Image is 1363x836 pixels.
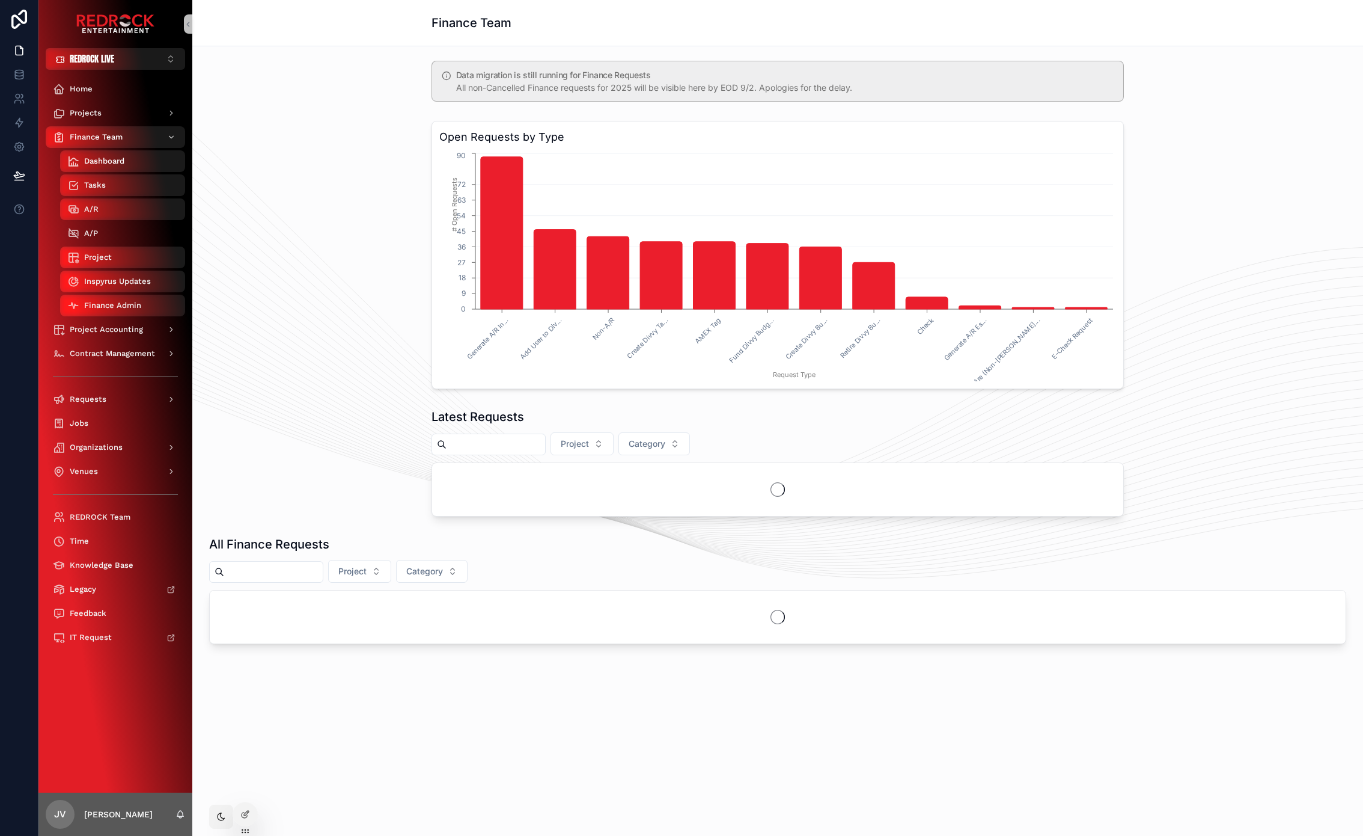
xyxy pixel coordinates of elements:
[618,432,690,455] button: Select Button
[456,82,1114,94] div: All non-Cancelled Finance requests for 2025 will be visible here by EOD 9/2. Apologies for the de...
[209,536,329,553] h1: All Finance Requests
[60,150,185,172] a: Dashboard
[38,70,192,664] div: scrollable content
[84,156,124,166] span: Dashboard
[46,555,185,576] a: Knowledge Base
[84,277,151,286] span: Inspyrus Updates
[60,271,185,292] a: Inspyrus Updates
[457,227,466,236] tspan: 45
[84,180,106,190] span: Tasks
[84,301,141,310] span: Finance Admin
[84,253,112,262] span: Project
[396,560,468,583] button: Select Button
[70,512,130,522] span: REDROCK Team
[70,349,155,358] span: Contract Management
[70,609,106,618] span: Feedback
[328,560,391,583] button: Select Button
[84,204,99,214] span: A/R
[1050,316,1094,361] text: E-Check Request
[60,174,185,196] a: Tasks
[46,126,185,148] a: Finance Team
[773,370,816,379] tspan: Request Type
[457,180,466,189] tspan: 72
[70,467,98,476] span: Venues
[629,438,665,450] span: Category
[431,408,524,425] h1: Latest Requests
[465,316,510,361] text: Generate A/R In...
[450,177,459,232] tspan: # Open Requests
[70,108,102,118] span: Projects
[70,53,114,65] span: REDROCK LIVE
[46,437,185,458] a: Organizations
[457,211,466,220] tspan: 54
[60,223,185,244] a: A/P
[70,585,96,594] span: Legacy
[84,808,153,820] p: [PERSON_NAME]
[70,395,106,404] span: Requests
[406,565,443,577] span: Category
[969,316,1041,389] text: Wire (Non-[PERSON_NAME]...
[457,195,466,204] tspan: 63
[60,295,185,316] a: Finance Admin
[46,343,185,364] a: Contract Management
[46,603,185,624] a: Feedback
[46,506,185,528] a: REDROCK Team
[625,316,669,361] text: Create Divvy Ta...
[838,316,882,360] text: Retire Divvy Bu...
[70,536,89,546] span: Time
[915,316,935,336] text: Check
[70,633,112,642] span: IT Request
[461,304,466,313] tspan: 0
[457,242,466,251] tspan: 36
[942,316,988,362] text: Generate A/R Es...
[46,461,185,482] a: Venues
[727,316,776,365] text: Fund Divvy Budg...
[456,82,852,93] span: All non-Cancelled Finance requests for 2025 will be visible here by EOD 9/2. Apologies for the de...
[46,48,185,70] button: Select Button
[60,198,185,220] a: A/R
[439,150,1116,381] div: chart
[70,84,93,94] span: Home
[70,132,123,142] span: Finance Team
[457,258,466,267] tspan: 27
[459,273,466,282] tspan: 18
[591,316,616,342] text: Non-A/R
[462,289,466,298] tspan: 9
[46,319,185,340] a: Project Accounting
[60,247,185,268] a: Project
[46,579,185,600] a: Legacy
[518,316,563,361] text: Add User to Div...
[46,389,185,410] a: Requests
[46,627,185,648] a: IT Request
[84,229,98,238] span: A/P
[54,807,66,822] span: JV
[431,14,511,31] h1: Finance Team
[457,151,466,160] tspan: 90
[439,129,1116,146] h3: Open Requests by Type
[46,413,185,434] a: Jobs
[46,102,185,124] a: Projects
[70,419,88,428] span: Jobs
[550,432,614,455] button: Select Button
[46,530,185,552] a: Time
[70,325,143,334] span: Project Accounting
[784,316,829,361] text: Create Divvy Bu...
[46,78,185,100] a: Home
[456,71,1114,79] h5: Data migration is still running for Finance Requests
[70,561,133,570] span: Knowledge Base
[70,443,123,452] span: Organizations
[76,14,154,34] img: App logo
[561,438,589,450] span: Project
[338,565,367,577] span: Project
[694,316,723,346] text: AMEX Tag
